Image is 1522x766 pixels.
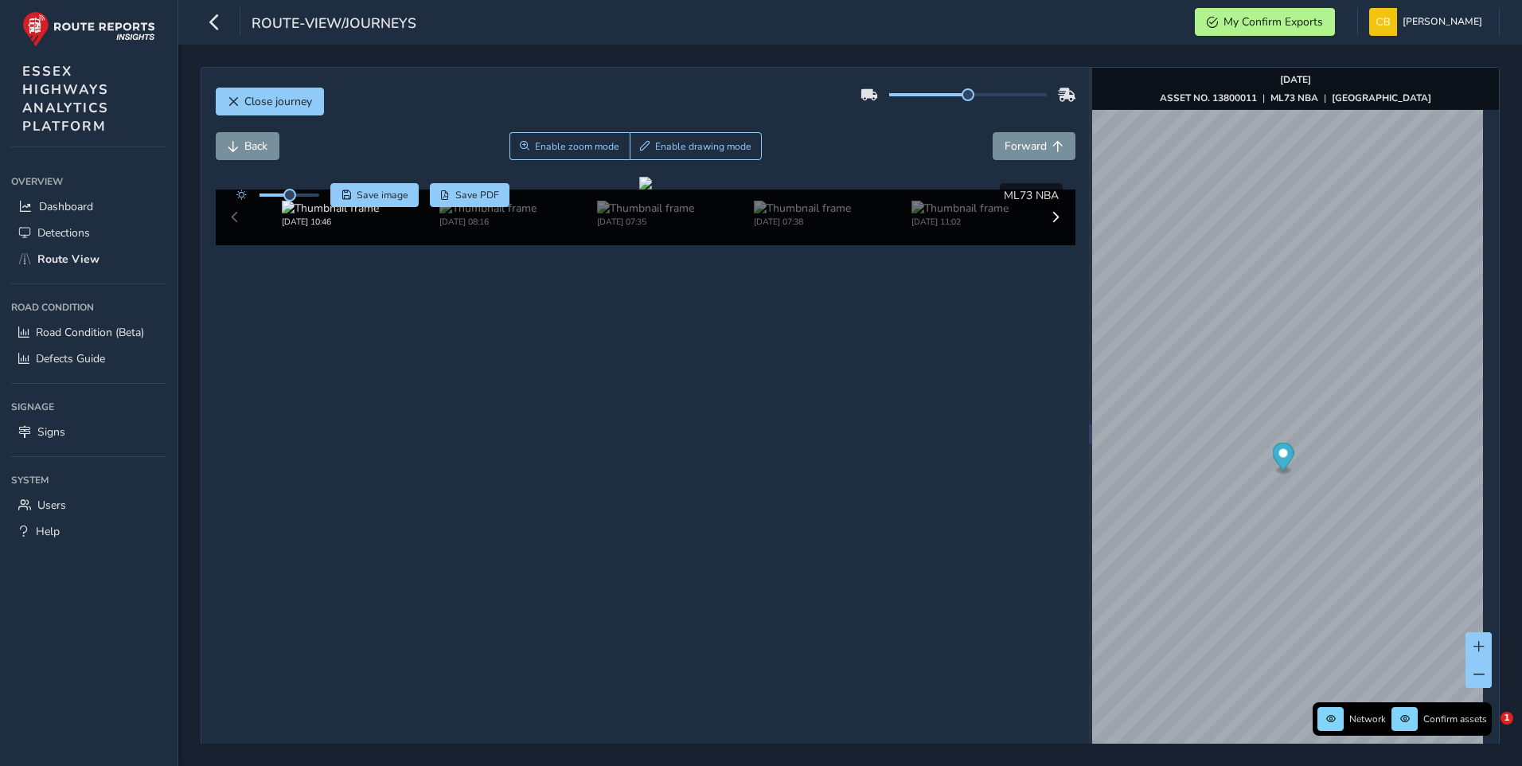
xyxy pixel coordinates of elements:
[911,216,1009,228] div: [DATE] 11:02
[1160,92,1431,104] div: | |
[216,132,279,160] button: Back
[1369,8,1397,36] img: diamond-layout
[37,424,65,440] span: Signs
[11,395,166,419] div: Signage
[36,351,105,366] span: Defects Guide
[1468,712,1506,750] iframe: Intercom live chat
[244,139,267,154] span: Back
[216,88,324,115] button: Close journey
[1273,443,1294,475] div: Map marker
[1501,712,1513,725] span: 1
[282,216,379,228] div: [DATE] 10:46
[11,468,166,492] div: System
[36,524,60,539] span: Help
[597,201,694,216] img: Thumbnail frame
[11,170,166,193] div: Overview
[455,189,499,201] span: Save PDF
[1349,713,1386,725] span: Network
[1004,188,1059,203] span: ML73 NBA
[993,132,1075,160] button: Forward
[11,319,166,346] a: Road Condition (Beta)
[754,216,851,228] div: [DATE] 07:38
[1332,92,1431,104] strong: [GEOGRAPHIC_DATA]
[11,518,166,545] a: Help
[1160,92,1257,104] strong: ASSET NO. 13800011
[11,295,166,319] div: Road Condition
[37,252,100,267] span: Route View
[1280,73,1311,86] strong: [DATE]
[509,132,630,160] button: Zoom
[22,11,155,47] img: rr logo
[22,62,109,135] span: ESSEX HIGHWAYS ANALYTICS PLATFORM
[11,193,166,220] a: Dashboard
[630,132,763,160] button: Draw
[252,14,416,36] span: route-view/journeys
[754,201,851,216] img: Thumbnail frame
[535,140,619,153] span: Enable zoom mode
[330,183,419,207] button: Save
[430,183,510,207] button: PDF
[1195,8,1335,36] button: My Confirm Exports
[911,201,1009,216] img: Thumbnail frame
[1403,8,1482,36] span: [PERSON_NAME]
[11,346,166,372] a: Defects Guide
[655,140,751,153] span: Enable drawing mode
[36,325,144,340] span: Road Condition (Beta)
[244,94,312,109] span: Close journey
[1423,713,1487,725] span: Confirm assets
[597,216,694,228] div: [DATE] 07:35
[11,419,166,445] a: Signs
[1270,92,1318,104] strong: ML73 NBA
[1223,14,1323,29] span: My Confirm Exports
[282,201,379,216] img: Thumbnail frame
[37,498,66,513] span: Users
[439,201,537,216] img: Thumbnail frame
[1005,139,1047,154] span: Forward
[11,492,166,518] a: Users
[1369,8,1488,36] button: [PERSON_NAME]
[11,220,166,246] a: Detections
[357,189,408,201] span: Save image
[439,216,537,228] div: [DATE] 08:16
[37,225,90,240] span: Detections
[11,246,166,272] a: Route View
[39,199,93,214] span: Dashboard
